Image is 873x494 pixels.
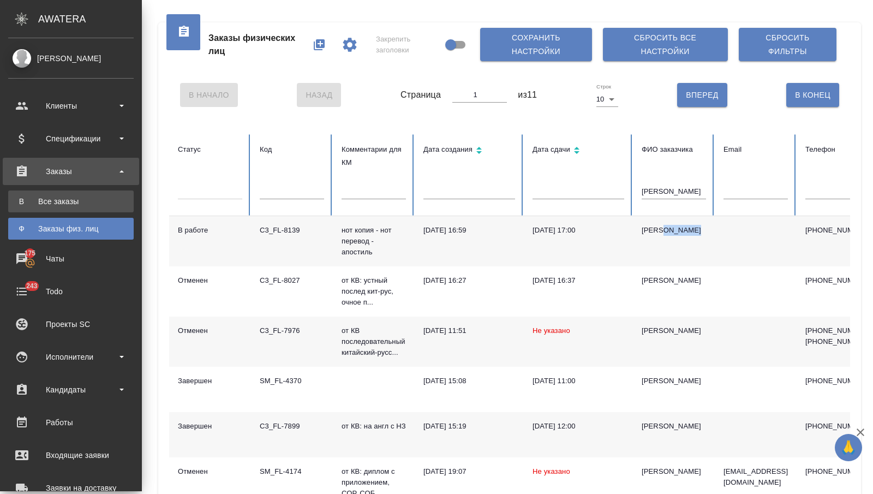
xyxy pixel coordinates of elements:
div: [PERSON_NAME] [642,225,706,236]
p: [PHONE_NUMBER] [805,275,870,286]
a: ВВсе заказы [8,191,134,212]
p: от КВ: на англ с НЗ [342,421,406,432]
div: Комментарии для КМ [342,143,406,169]
div: Спецификации [8,130,134,147]
div: [PERSON_NAME] [642,325,706,336]
div: SM_FL-4370 [260,376,324,386]
div: Телефон [805,143,870,156]
div: C3_FL-8139 [260,225,324,236]
p: [EMAIL_ADDRESS][DOMAIN_NAME] [723,466,788,488]
span: Не указано [533,467,570,475]
div: C3_FL-8027 [260,275,324,286]
span: Сбросить все настройки [612,31,719,58]
div: Сортировка [423,143,515,159]
div: C3_FL-7976 [260,325,324,336]
p: [PHONE_NUMBER] [805,466,870,477]
div: Завершен [178,376,242,386]
div: [DATE] 15:19 [423,421,515,432]
div: Кандидаты [8,382,134,398]
span: 243 [20,281,44,291]
button: Сбросить все настройки [603,28,728,61]
span: из 11 [518,88,537,102]
div: [DATE] 17:00 [533,225,624,236]
span: Сбросить фильтры [748,31,828,58]
div: Отменен [178,466,242,477]
div: [PERSON_NAME] [642,466,706,477]
div: Проекты SC [8,316,134,332]
div: [DATE] 16:59 [423,225,515,236]
button: Создать [306,32,332,58]
div: В работе [178,225,242,236]
div: 10 [596,92,618,107]
p: от КВ: устный послед кит-рус, очное п... [342,275,406,308]
div: Все заказы [14,196,128,207]
span: Не указано [533,326,570,335]
div: ФИО заказчика [642,143,706,156]
span: В Конец [795,88,830,102]
div: AWATERA [38,8,142,30]
div: [DATE] 16:37 [533,275,624,286]
button: Сбросить фильтры [739,28,836,61]
div: Завершен [178,421,242,432]
div: Отменен [178,325,242,336]
span: Заказы физических лиц [208,32,306,58]
div: Заказы [8,163,134,180]
span: 175 [18,248,43,259]
p: [PHONE_NUMBER] [805,421,870,432]
div: [PERSON_NAME] [642,376,706,386]
div: [DATE] 11:51 [423,325,515,336]
a: Работы [3,409,139,436]
div: [DATE] 19:07 [423,466,515,477]
label: Строк [596,84,611,90]
button: 🙏 [835,434,862,461]
div: Исполнители [8,349,134,365]
p: [PHONE_NUMBER] [805,376,870,386]
div: [DATE] 16:27 [423,275,515,286]
span: Страница [400,88,441,102]
div: Клиенты [8,98,134,114]
div: Код [260,143,324,156]
a: 175Чаты [3,245,139,272]
div: Заказы физ. лиц [14,223,128,234]
a: Входящие заявки [3,442,139,469]
div: Сортировка [533,143,624,159]
a: 243Todo [3,278,139,305]
div: [DATE] 12:00 [533,421,624,432]
a: Проекты SC [3,311,139,338]
div: [PERSON_NAME] [642,421,706,432]
span: Вперед [686,88,718,102]
p: [PHONE_NUMBER], [PHONE_NUMBER] [805,325,870,347]
a: ФЗаказы физ. лиц [8,218,134,240]
p: от КВ последовательный китайский-русс... [342,325,406,358]
div: [PERSON_NAME] [8,52,134,64]
button: В Конец [786,83,839,107]
span: Сохранить настройки [489,31,583,58]
div: Отменен [178,275,242,286]
button: Вперед [677,83,727,107]
div: [PERSON_NAME] [642,275,706,286]
div: [DATE] 11:00 [533,376,624,386]
span: Закрепить заголовки [376,34,440,56]
span: 🙏 [839,436,858,459]
div: Входящие заявки [8,447,134,463]
div: Работы [8,414,134,431]
div: C3_FL-7899 [260,421,324,432]
div: Чаты [8,251,134,267]
div: Статус [178,143,242,156]
p: [PHONE_NUMBER] [805,225,870,236]
button: Сохранить настройки [480,28,592,61]
div: [DATE] 15:08 [423,376,515,386]
div: Todo [8,283,134,300]
div: SM_FL-4174 [260,466,324,477]
p: нот копия - нот перевод - апостиль [342,225,406,258]
div: Email [723,143,788,156]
